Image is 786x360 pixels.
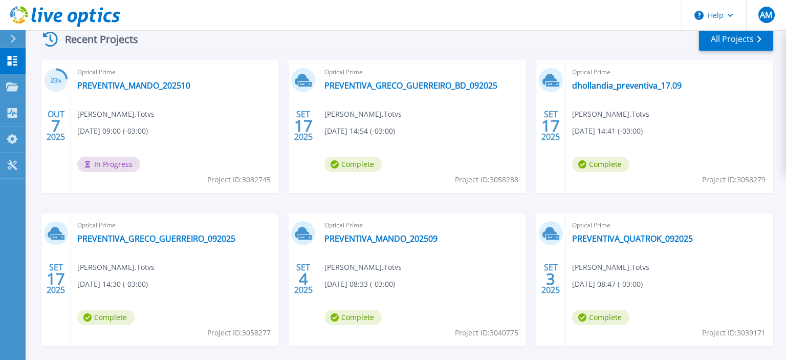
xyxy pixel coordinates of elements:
span: Complete [324,310,382,325]
h3: 23 [44,75,68,87]
div: OUT 2025 [46,107,65,144]
span: Complete [324,157,382,172]
span: AM [760,11,772,19]
a: PREVENTIVA_GRECO_GUERREIRO_BD_092025 [324,80,497,91]
span: Project ID: 3058279 [702,174,766,185]
span: Project ID: 3058277 [207,327,271,338]
span: 17 [541,121,560,130]
span: [PERSON_NAME] , Totvs [324,262,402,273]
a: PREVENTIVA_MANDO_202509 [324,234,438,244]
a: PREVENTIVA_QUATROK_092025 [572,234,693,244]
div: SET 2025 [541,107,560,144]
a: All Projects [699,28,773,51]
span: [DATE] 14:30 (-03:00) [77,279,148,290]
div: SET 2025 [541,260,560,298]
a: PREVENTIVA_MANDO_202510 [77,80,190,91]
span: Complete [572,157,629,172]
span: 7 [51,121,60,130]
span: Optical Prime [77,220,272,231]
span: [DATE] 09:00 (-03:00) [77,125,148,137]
span: 17 [294,121,313,130]
span: [PERSON_NAME] , Totvs [324,109,402,120]
span: Complete [572,310,629,325]
span: % [58,78,61,83]
span: 3 [546,274,555,283]
span: [DATE] 14:54 (-03:00) [324,125,395,137]
span: [PERSON_NAME] , Totvs [77,262,155,273]
span: Project ID: 3082745 [207,174,271,185]
span: 4 [299,274,308,283]
span: [PERSON_NAME] , Totvs [572,262,649,273]
span: Complete [77,310,135,325]
div: SET 2025 [294,260,313,298]
div: Recent Projects [39,27,152,52]
span: [PERSON_NAME] , Totvs [77,109,155,120]
div: SET 2025 [46,260,65,298]
span: Optical Prime [324,220,519,231]
span: [DATE] 08:33 (-03:00) [324,279,395,290]
span: Optical Prime [77,67,272,78]
span: [DATE] 14:41 (-03:00) [572,125,643,137]
span: [DATE] 08:47 (-03:00) [572,279,643,290]
span: Project ID: 3039171 [702,327,766,338]
div: SET 2025 [294,107,313,144]
span: Optical Prime [572,220,767,231]
span: In Progress [77,157,140,172]
a: dhollandia_preventiva_17.09 [572,80,682,91]
span: Optical Prime [572,67,767,78]
span: 17 [47,274,65,283]
span: Project ID: 3058288 [455,174,518,185]
a: PREVENTIVA_GRECO_GUERREIRO_092025 [77,234,235,244]
span: Project ID: 3040775 [455,327,518,338]
span: Optical Prime [324,67,519,78]
span: [PERSON_NAME] , Totvs [572,109,649,120]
